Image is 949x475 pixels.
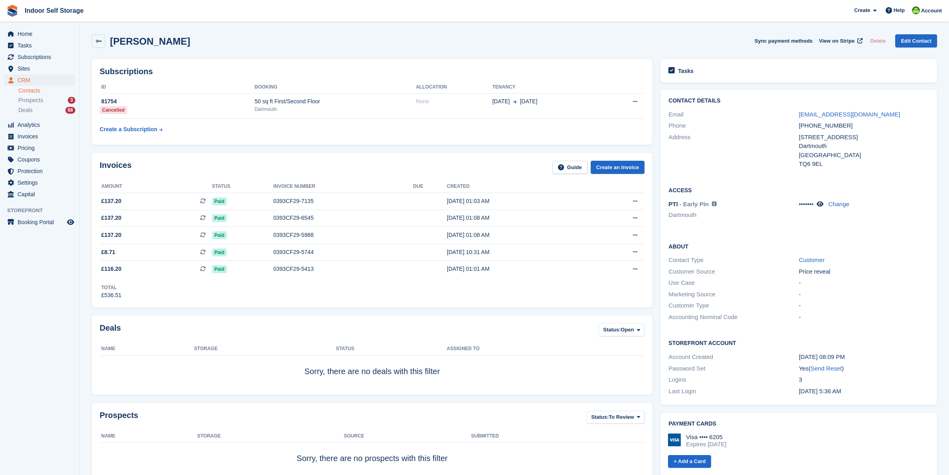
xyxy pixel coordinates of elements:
div: Expires [DATE] [686,441,726,448]
th: Amount [100,180,212,193]
a: Contacts [18,87,75,95]
a: Create an Invoice [591,161,645,174]
th: Storage [194,343,336,355]
span: £137.20 [101,197,122,205]
time: 2025-07-12 04:36:25 UTC [799,388,841,394]
div: Cancelled [100,106,127,114]
a: menu [4,189,75,200]
span: PTI [668,201,678,207]
a: menu [4,217,75,228]
th: Status [212,180,273,193]
img: Helen Wilson [912,6,920,14]
a: View on Stripe [816,34,864,47]
div: Accounting Nominal Code [668,313,799,322]
a: menu [4,51,75,63]
div: [PHONE_NUMBER] [799,121,929,130]
span: [DATE] [492,97,510,106]
span: Status: [591,413,609,421]
div: Total [101,284,122,291]
div: 68 [65,107,75,114]
span: Booking Portal [18,217,65,228]
a: menu [4,40,75,51]
th: Tenancy [492,81,603,94]
div: Marketing Source [668,290,799,299]
div: [GEOGRAPHIC_DATA] [799,151,929,160]
a: Guide [552,161,587,174]
div: 0393CF29-5413 [273,265,413,273]
th: Booking [255,81,416,94]
img: Visa Logo [668,434,681,446]
a: menu [4,166,75,177]
div: Email [668,110,799,119]
span: To Review [609,413,634,421]
th: Source [344,430,471,443]
span: View on Stripe [819,37,855,45]
span: - Early Pin [680,201,709,207]
span: Subscriptions [18,51,65,63]
span: [DATE] [520,97,537,106]
div: Dartmouth [255,106,416,113]
div: Last Login [668,387,799,396]
h2: [PERSON_NAME] [110,36,190,47]
div: 0393CF29-5744 [273,248,413,256]
div: Use Case [668,278,799,288]
th: Due [413,180,447,193]
th: ID [100,81,255,94]
span: Status: [603,326,621,334]
div: Customer Source [668,267,799,276]
img: stora-icon-8386f47178a22dfd0bd8f6a31ec36ba5ce8667c1dd55bd0f319d3a0aa187defe.svg [6,5,18,17]
span: ••••••• [799,201,813,207]
div: - [799,313,929,322]
span: Account [921,7,942,15]
a: menu [4,177,75,188]
span: Paid [212,197,227,205]
div: Logins [668,375,799,384]
span: Paid [212,214,227,222]
div: 81754 [100,97,255,106]
span: Sorry, there are no deals with this filter [305,367,440,376]
div: Customer Type [668,301,799,310]
div: 0393CF29-5988 [273,231,413,239]
th: Name [100,430,197,443]
div: [DATE] 01:08 AM [447,231,589,239]
th: Allocation [416,81,492,94]
div: [DATE] 10:31 AM [447,248,589,256]
div: £536.51 [101,291,122,300]
span: £137.20 [101,214,122,222]
span: Coupons [18,154,65,165]
span: CRM [18,75,65,86]
span: Invoices [18,131,65,142]
span: Pricing [18,142,65,154]
div: 50 sq ft First/Second Floor [255,97,416,106]
span: Storefront [7,207,79,215]
button: Status: To Review [587,411,644,424]
div: Visa •••• 6205 [686,434,726,441]
a: menu [4,131,75,142]
span: Help [894,6,905,14]
div: [DATE] 01:01 AM [447,265,589,273]
h2: Storefront Account [668,339,929,347]
span: Capital [18,189,65,200]
th: Name [100,343,194,355]
div: [STREET_ADDRESS] [799,133,929,142]
a: menu [4,63,75,74]
div: Price reveal [799,267,929,276]
span: Protection [18,166,65,177]
div: [DATE] 08:09 PM [799,353,929,362]
h2: Prospects [100,411,138,426]
a: Create a Subscription [100,122,163,137]
a: + Add a Card [668,455,711,468]
div: - [799,278,929,288]
span: Tasks [18,40,65,51]
a: Preview store [66,217,75,227]
div: Account Created [668,353,799,362]
span: Create [854,6,870,14]
h2: Tasks [678,67,694,75]
h2: Contact Details [668,98,929,104]
span: Deals [18,106,33,114]
a: Deals 68 [18,106,75,114]
div: Yes [799,364,929,373]
a: Change [828,201,849,207]
th: Assigned to [447,343,644,355]
th: Invoice number [273,180,413,193]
